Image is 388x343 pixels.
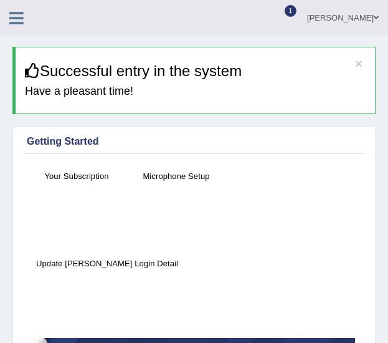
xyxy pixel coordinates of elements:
[33,170,120,183] h4: Your Subscription
[25,63,366,79] h3: Successful entry in the system
[27,134,361,149] div: Getting Started
[133,170,220,183] h4: Microphone Setup
[355,57,362,70] button: ×
[285,5,297,17] span: 1
[25,85,366,98] h4: Have a pleasant time!
[33,257,181,270] h4: Update [PERSON_NAME] Login Detail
